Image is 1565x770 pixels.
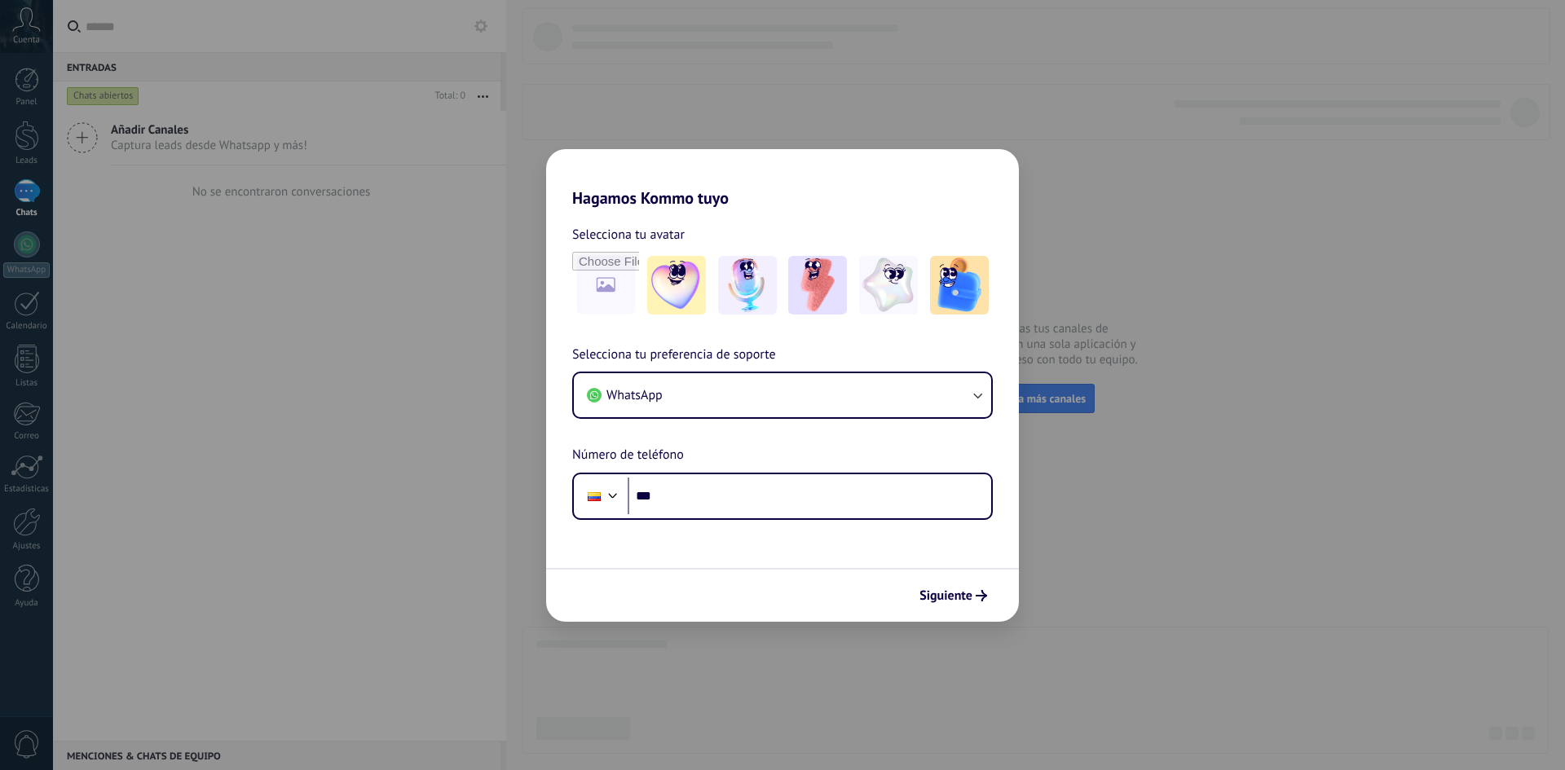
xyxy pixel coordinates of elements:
span: Número de teléfono [572,445,684,466]
span: Siguiente [919,590,972,601]
span: WhatsApp [606,387,663,403]
img: -2.jpeg [718,256,777,315]
h2: Hagamos Kommo tuyo [546,149,1019,208]
img: -1.jpeg [647,256,706,315]
span: Selecciona tu preferencia de soporte [572,345,776,366]
button: WhatsApp [574,373,991,417]
img: -3.jpeg [788,256,847,315]
img: -5.jpeg [930,256,989,315]
span: Selecciona tu avatar [572,224,685,245]
img: -4.jpeg [859,256,918,315]
button: Siguiente [912,582,994,609]
div: Colombia: + 57 [579,479,610,513]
